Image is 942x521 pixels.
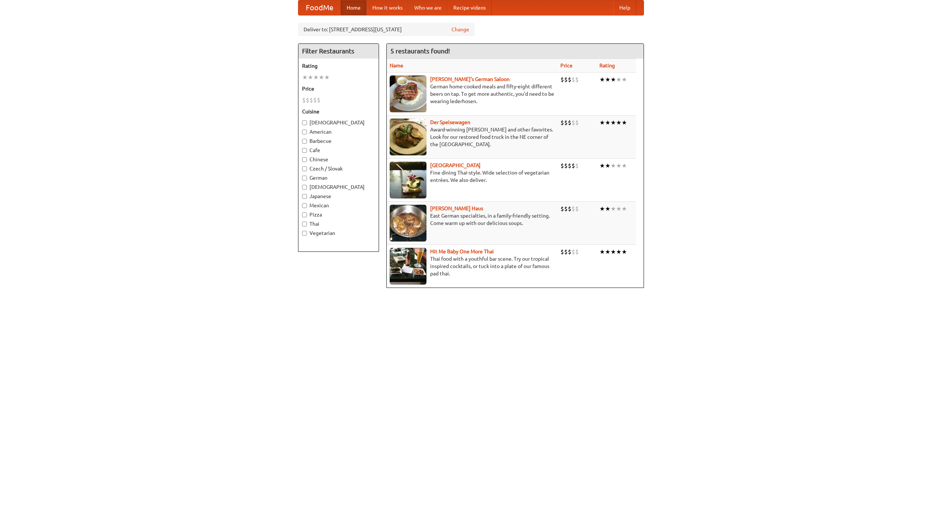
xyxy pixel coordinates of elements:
li: ★ [616,162,621,170]
p: Thai food with a youthful bar scene. Try our tropical inspired cocktails, or tuck into a plate of... [390,255,555,277]
p: German home-cooked meals and fifty-eight different beers on tap. To get more authentic, you'd nee... [390,83,555,105]
li: ★ [605,119,610,127]
a: Home [341,0,366,15]
li: $ [568,162,571,170]
li: $ [560,119,564,127]
img: esthers.jpg [390,75,426,112]
p: East German specialties, in a family-friendly setting. Come warm up with our delicious soups. [390,212,555,227]
li: ★ [313,73,319,81]
a: Price [560,63,573,68]
li: ★ [616,75,621,84]
li: $ [302,96,306,104]
h5: Cuisine [302,108,375,115]
label: Barbecue [302,137,375,145]
li: $ [564,205,568,213]
li: ★ [599,75,605,84]
a: Recipe videos [447,0,492,15]
label: German [302,174,375,182]
li: ★ [605,162,610,170]
input: [DEMOGRAPHIC_DATA] [302,185,307,190]
input: Vegetarian [302,231,307,236]
li: $ [571,205,575,213]
input: Japanese [302,194,307,199]
p: Award-winning [PERSON_NAME] and other favorites. Look for our restored food truck in the NE corne... [390,126,555,148]
li: ★ [621,75,627,84]
li: ★ [621,205,627,213]
label: Czech / Slovak [302,165,375,172]
li: $ [560,75,564,84]
li: ★ [610,248,616,256]
ng-pluralize: 5 restaurants found! [390,47,450,54]
li: ★ [610,162,616,170]
a: [PERSON_NAME]'s German Saloon [430,76,510,82]
li: $ [560,162,564,170]
li: ★ [610,75,616,84]
input: Barbecue [302,139,307,144]
input: Pizza [302,212,307,217]
li: $ [317,96,321,104]
input: Czech / Slovak [302,166,307,171]
label: [DEMOGRAPHIC_DATA] [302,183,375,191]
a: Hit Me Baby One More Thai [430,249,494,254]
li: $ [306,96,309,104]
li: $ [564,248,568,256]
label: Thai [302,220,375,228]
li: $ [571,119,575,127]
a: Name [390,63,403,68]
li: ★ [616,205,621,213]
li: $ [571,162,575,170]
li: ★ [324,73,330,81]
a: Help [613,0,636,15]
input: Mexican [302,203,307,208]
li: $ [575,205,579,213]
img: kohlhaus.jpg [390,205,426,242]
li: $ [313,96,317,104]
a: Who we are [408,0,447,15]
li: ★ [302,73,308,81]
li: $ [575,162,579,170]
label: Pizza [302,211,375,218]
img: speisewagen.jpg [390,119,426,155]
a: Rating [599,63,615,68]
label: Japanese [302,193,375,200]
li: $ [575,75,579,84]
li: ★ [616,119,621,127]
li: ★ [599,248,605,256]
li: ★ [605,248,610,256]
input: Chinese [302,157,307,162]
label: American [302,128,375,135]
input: German [302,176,307,180]
input: Thai [302,222,307,226]
li: ★ [605,205,610,213]
li: ★ [616,248,621,256]
h5: Price [302,85,375,92]
h4: Filter Restaurants [298,44,379,59]
li: ★ [610,205,616,213]
li: $ [568,119,571,127]
a: [PERSON_NAME] Haus [430,205,483,211]
a: Change [451,26,469,33]
label: [DEMOGRAPHIC_DATA] [302,119,375,126]
li: $ [560,205,564,213]
p: Fine dining Thai-style. Wide selection of vegetarian entrées. We also deliver. [390,169,555,184]
img: babythai.jpg [390,248,426,285]
li: $ [564,162,568,170]
li: ★ [610,119,616,127]
a: How it works [366,0,408,15]
li: $ [575,119,579,127]
li: ★ [621,248,627,256]
img: satay.jpg [390,162,426,198]
li: ★ [308,73,313,81]
input: American [302,130,307,134]
li: $ [564,119,568,127]
li: $ [568,205,571,213]
li: $ [575,248,579,256]
li: $ [571,248,575,256]
li: ★ [599,119,605,127]
li: ★ [599,162,605,170]
a: Der Speisewagen [430,119,470,125]
li: ★ [599,205,605,213]
li: $ [309,96,313,104]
